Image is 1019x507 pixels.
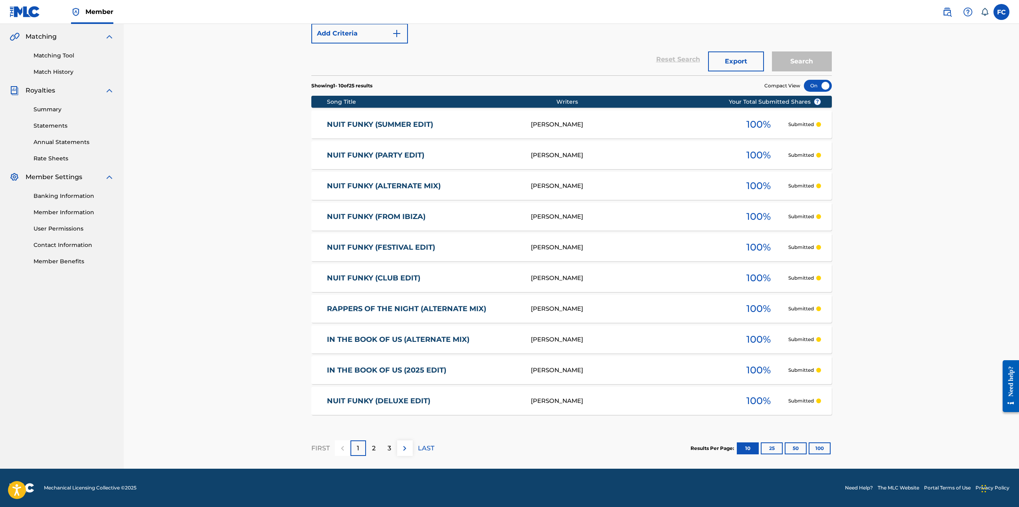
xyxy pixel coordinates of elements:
[746,302,771,316] span: 100 %
[327,366,520,375] a: IN THE BOOK OF US (2025 EDIT)
[10,483,34,493] img: logo
[963,7,973,17] img: help
[105,32,114,41] img: expand
[960,4,976,20] div: Help
[10,172,19,182] img: Member Settings
[845,484,873,491] a: Need Help?
[10,32,20,41] img: Matching
[85,7,113,16] span: Member
[981,477,986,501] div: Glisser
[746,240,771,254] span: 100 %
[34,68,114,76] a: Match History
[34,138,114,146] a: Annual Statements
[746,179,771,193] span: 100 %
[975,484,1009,491] a: Privacy Policy
[26,32,57,41] span: Matching
[809,442,831,454] button: 100
[531,151,729,160] div: [PERSON_NAME]
[788,367,814,374] p: Submitted
[400,444,410,453] img: right
[746,209,771,224] span: 100 %
[531,243,729,252] div: [PERSON_NAME]
[105,86,114,95] img: expand
[788,305,814,312] p: Submitted
[392,29,402,38] img: 9d2ae6d4665cec9f34b9.svg
[746,332,771,347] span: 100 %
[71,7,81,17] img: Top Rightsholder
[746,148,771,162] span: 100 %
[34,192,114,200] a: Banking Information
[34,225,114,233] a: User Permissions
[311,444,330,453] p: FIRST
[418,444,434,453] p: LAST
[10,86,19,95] img: Royalties
[327,304,520,314] a: RAPPERS OF THE NIGHT (ALTERNATE MIX)
[327,335,520,344] a: IN THE BOOK OF US (ALTERNATE MIX)
[737,442,759,454] button: 10
[531,304,729,314] div: [PERSON_NAME]
[34,208,114,217] a: Member Information
[942,7,952,17] img: search
[878,484,919,491] a: The MLC Website
[788,336,814,343] p: Submitted
[788,244,814,251] p: Submitted
[327,120,520,129] a: NUIT FUNKY (SUMMER EDIT)
[327,243,520,252] a: NUIT FUNKY (FESTIVAL EDIT)
[531,120,729,129] div: [PERSON_NAME]
[531,397,729,406] div: [PERSON_NAME]
[34,257,114,266] a: Member Benefits
[327,98,556,106] div: Song Title
[531,335,729,344] div: [PERSON_NAME]
[556,98,754,106] div: Writers
[729,98,821,106] span: Your Total Submitted Shares
[531,181,729,191] div: [PERSON_NAME]
[997,354,1019,418] iframe: Resource Center
[979,469,1019,507] div: Widget de chat
[924,484,971,491] a: Portal Terms of Use
[26,172,82,182] span: Member Settings
[764,82,800,89] span: Compact View
[327,274,520,283] a: NUIT FUNKY (CLUB EDIT)
[105,172,114,182] img: expand
[34,105,114,114] a: Summary
[746,363,771,377] span: 100 %
[327,212,520,221] a: NUIT FUNKY (FROM IBIZA)
[788,274,814,282] p: Submitted
[388,444,391,453] p: 3
[981,8,989,16] div: Notifications
[531,366,729,375] div: [PERSON_NAME]
[372,444,376,453] p: 2
[531,212,729,221] div: [PERSON_NAME]
[10,6,40,18] img: MLC Logo
[34,241,114,249] a: Contact Information
[746,271,771,285] span: 100 %
[327,397,520,406] a: NUIT FUNKY (DELUXE EDIT)
[746,394,771,408] span: 100 %
[788,152,814,159] p: Submitted
[785,442,807,454] button: 50
[44,484,137,491] span: Mechanical Licensing Collective © 2025
[788,213,814,220] p: Submitted
[691,445,736,452] p: Results Per Page:
[311,82,372,89] p: Showing 1 - 10 of 25 results
[761,442,783,454] button: 25
[357,444,359,453] p: 1
[788,397,814,404] p: Submitted
[993,4,1009,20] div: User Menu
[531,274,729,283] div: [PERSON_NAME]
[939,4,955,20] a: Public Search
[327,151,520,160] a: NUIT FUNKY (PARTY EDIT)
[788,121,814,128] p: Submitted
[708,51,764,71] button: Export
[788,182,814,189] p: Submitted
[311,24,408,43] button: Add Criteria
[34,154,114,163] a: Rate Sheets
[979,469,1019,507] iframe: Chat Widget
[34,122,114,130] a: Statements
[746,117,771,132] span: 100 %
[327,181,520,191] a: NUIT FUNKY (ALTERNATE MIX)
[34,51,114,60] a: Matching Tool
[814,99,821,105] span: ?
